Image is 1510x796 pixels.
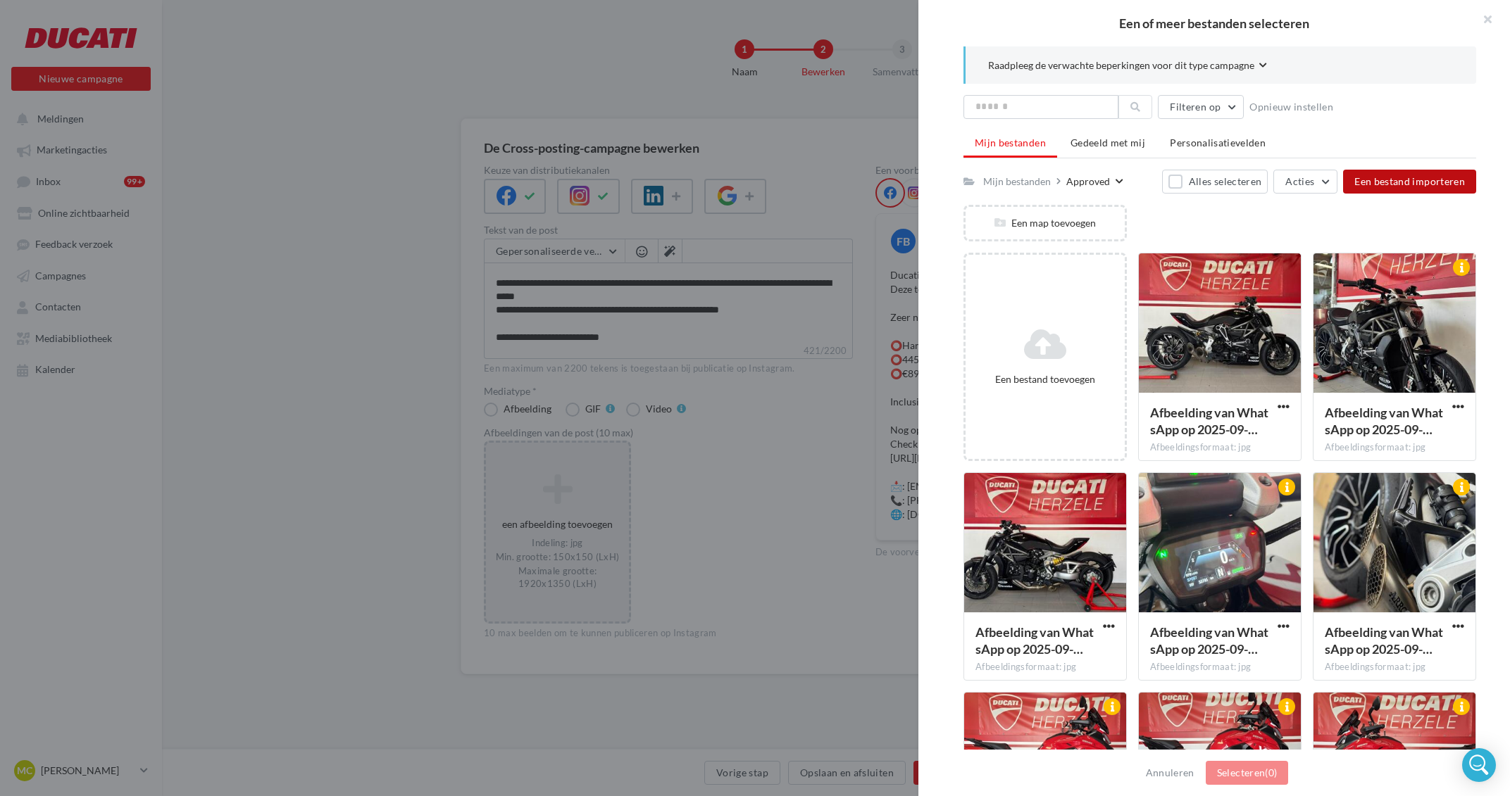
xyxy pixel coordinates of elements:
[1071,137,1145,149] span: Gedeeld met mij
[1140,764,1200,781] button: Annuleren
[1462,748,1496,782] div: Open Intercom Messenger
[1150,405,1268,437] span: Afbeelding van WhatsApp op 2025-09-20 om 14.44.20_f5d079fa
[966,216,1125,230] div: Een map toevoegen
[1158,95,1244,119] button: Filteren op
[975,661,1115,674] div: Afbeeldingsformaat: jpg
[1170,137,1266,149] span: Personalisatievelden
[1325,441,1464,454] div: Afbeeldingsformaat: jpg
[1343,170,1476,194] button: Een bestand importeren
[1206,761,1289,785] button: Selecteren(0)
[1325,661,1464,674] div: Afbeeldingsformaat: jpg
[971,372,1119,386] div: Een bestand toevoegen
[1273,170,1337,194] button: Acties
[1325,624,1443,657] span: Afbeelding van WhatsApp op 2025-09-20 om 14.44.20_e161ee8d
[1150,661,1290,674] div: Afbeeldingsformaat: jpg
[983,175,1051,189] div: Mijn bestanden
[1162,170,1268,194] button: Alles selecteren
[988,58,1267,75] button: Raadpleeg de verwachte beperkingen voor dit type campagne
[988,58,1254,72] span: Raadpleeg de verwachte beperkingen voor dit type campagne
[975,624,1094,657] span: Afbeelding van WhatsApp op 2025-09-20 om 14.44.21_fbb9324b
[1354,175,1465,187] span: Een bestand importeren
[1066,175,1110,189] div: Approved
[941,17,1487,30] h2: Een of meer bestanden selecteren
[1244,99,1339,115] button: Opnieuw instellen
[1150,441,1290,454] div: Afbeeldingsformaat: jpg
[1265,766,1277,778] span: (0)
[1285,175,1314,187] span: Acties
[1325,405,1443,437] span: Afbeelding van WhatsApp op 2025-09-20 om 14.44.20_1a264e05
[975,137,1046,149] span: Mijn bestanden
[1150,624,1268,657] span: Afbeelding van WhatsApp op 2025-09-20 om 14.44.21_f5f7f123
